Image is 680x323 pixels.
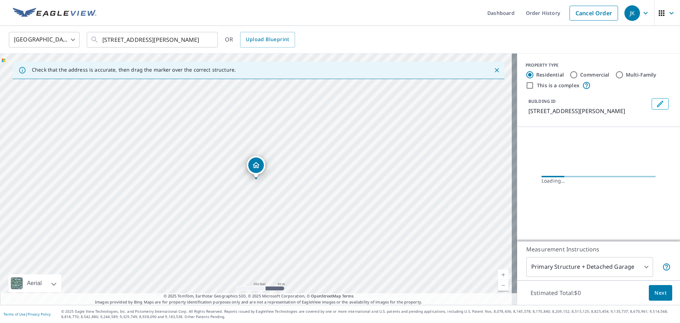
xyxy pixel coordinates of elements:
[492,66,501,75] button: Close
[240,32,295,48] a: Upload Blueprint
[4,312,51,316] p: |
[164,293,354,299] span: © 2025 TomTom, Earthstar Geographics SIO, © 2025 Microsoft Corporation, ©
[542,177,656,184] div: Loading…
[9,30,80,50] div: [GEOGRAPHIC_DATA]
[649,285,672,301] button: Next
[662,263,671,271] span: Your report will include the primary structure and a detached garage if one exists.
[526,257,653,277] div: Primary Structure + Detached Garage
[61,309,676,319] p: © 2025 Eagle View Technologies, Inc. and Pictometry International Corp. All Rights Reserved. Repo...
[624,5,640,21] div: JK
[32,67,236,73] p: Check that the address is accurate, then drag the marker over the correct structure.
[225,32,295,48] div: OR
[536,71,564,78] label: Residential
[626,71,657,78] label: Multi-Family
[654,289,667,297] span: Next
[342,293,354,299] a: Terms
[246,35,289,44] span: Upload Blueprint
[25,274,44,292] div: Aerial
[13,8,96,18] img: EV Logo
[580,71,610,78] label: Commercial
[526,245,671,254] p: Measurement Instructions
[526,62,671,68] div: PROPERTY TYPE
[498,269,509,280] a: Current Level 17, Zoom In
[525,285,586,301] p: Estimated Total: $0
[537,82,579,89] label: This is a complex
[528,98,556,104] p: BUILDING ID
[652,98,669,110] button: Edit building 1
[247,156,265,178] div: Dropped pin, building 1, Residential property, 8614 Braddock Ave Alexandria, VA 22309
[8,274,61,292] div: Aerial
[498,280,509,291] a: Current Level 17, Zoom Out
[28,312,51,317] a: Privacy Policy
[528,107,649,115] p: [STREET_ADDRESS][PERSON_NAME]
[4,312,25,317] a: Terms of Use
[311,293,341,299] a: OpenStreetMap
[102,30,203,50] input: Search by address or latitude-longitude
[569,6,618,21] a: Cancel Order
